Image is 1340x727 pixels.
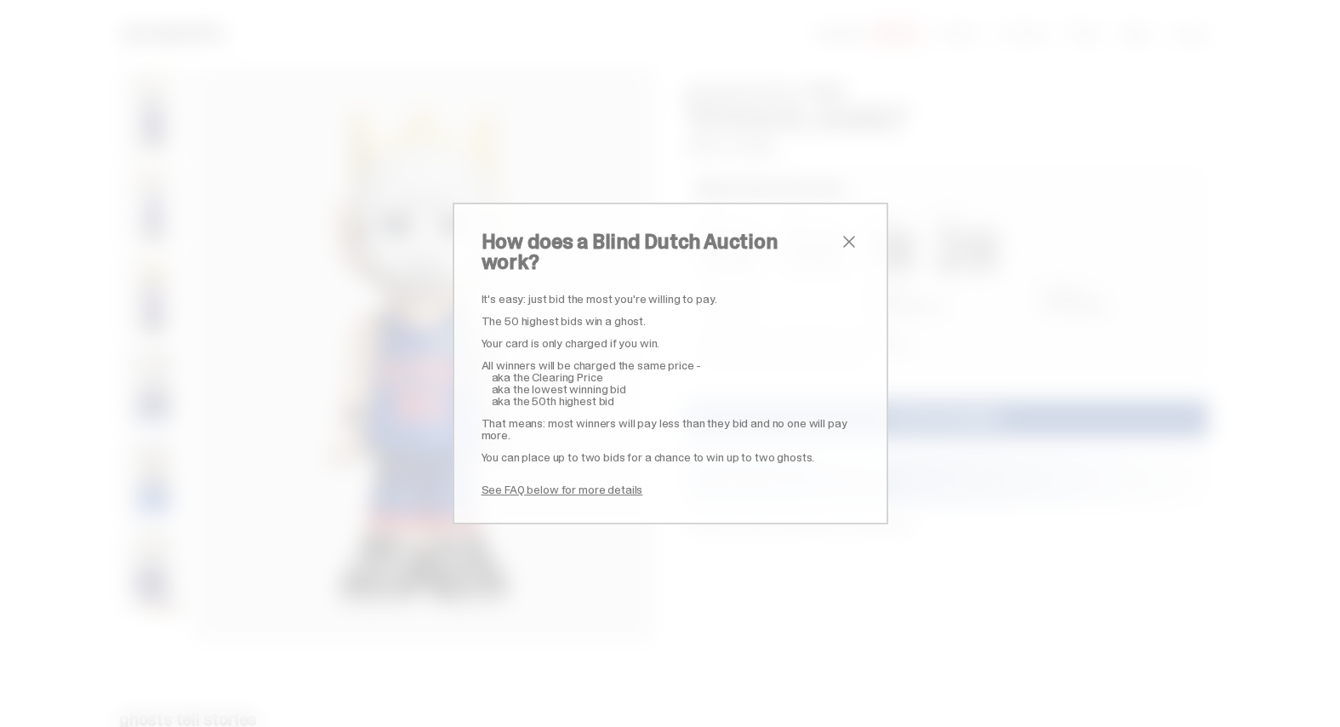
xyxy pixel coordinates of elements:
p: Your card is only charged if you win. [482,337,859,349]
p: All winners will be charged the same price - [482,359,859,371]
p: It's easy: just bid the most you're willing to pay. [482,293,859,305]
p: The 50 highest bids win a ghost. [482,315,859,327]
span: aka the 50th highest bid [492,393,615,409]
a: See FAQ below for more details [482,482,643,497]
span: aka the Clearing Price [492,369,603,385]
h2: How does a Blind Dutch Auction work? [482,232,839,272]
p: That means: most winners will pay less than they bid and no one will pay more. [482,417,859,441]
button: close [839,232,859,252]
span: aka the lowest winning bid [492,381,626,397]
p: You can place up to two bids for a chance to win up to two ghosts. [482,451,859,463]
